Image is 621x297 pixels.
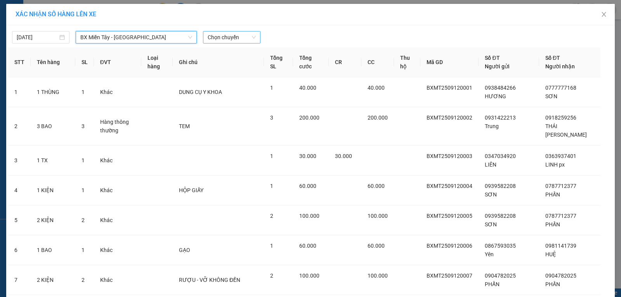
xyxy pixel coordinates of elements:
[545,243,576,249] span: 0981141739
[179,247,190,253] span: GẠO
[545,183,576,189] span: 0787712377
[485,221,497,228] span: SƠN
[270,183,273,189] span: 1
[593,4,615,26] button: Close
[8,77,31,107] td: 1
[94,107,141,146] td: Hàng thông thường
[545,115,576,121] span: 0918259256
[82,247,85,253] span: 1
[16,10,96,18] span: XÁC NHẬN SỐ HÀNG LÊN XE
[545,191,560,198] span: PHẤN
[270,85,273,91] span: 1
[335,153,352,159] span: 30.000
[74,24,153,33] div: VY
[31,265,75,295] td: 2 KIỆN
[485,183,516,189] span: 0939582208
[8,265,31,295] td: 7
[31,235,75,265] td: 1 BAO
[31,77,75,107] td: 1 THÙNG
[8,175,31,205] td: 4
[368,85,385,91] span: 40.000
[545,123,587,138] span: THÁI [PERSON_NAME]
[31,107,75,146] td: 3 BAO
[485,243,516,249] span: 0867593035
[94,47,141,77] th: ĐVT
[270,153,273,159] span: 1
[545,153,576,159] span: 0363937401
[94,175,141,205] td: Khác
[8,47,31,77] th: STT
[208,31,256,43] span: Chọn chuyến
[361,47,394,77] th: CC
[82,89,85,95] span: 1
[82,187,85,193] span: 1
[8,235,31,265] td: 6
[329,47,361,77] th: CR
[270,213,273,219] span: 2
[427,213,472,219] span: BXMT2509120005
[368,115,388,121] span: 200.000
[545,55,560,61] span: Số ĐT
[74,7,153,24] div: [GEOGRAPHIC_DATA]
[17,33,58,42] input: 12/09/2025
[545,85,576,91] span: 0777777168
[270,243,273,249] span: 1
[31,205,75,235] td: 2 KIỆN
[368,213,388,219] span: 100.000
[299,85,316,91] span: 40.000
[264,47,293,77] th: Tổng SL
[293,47,329,77] th: Tổng cước
[80,31,192,43] span: BX Miền Tây - Tuy Hòa
[394,47,420,77] th: Thu hộ
[485,162,496,168] span: LIÊN
[179,123,190,129] span: TEM
[270,115,273,121] span: 3
[8,205,31,235] td: 5
[299,243,316,249] span: 60.000
[485,281,500,287] span: PHẤN
[299,115,319,121] span: 200.000
[485,93,506,99] span: HƯƠNG
[485,191,497,198] span: SƠN
[485,63,510,69] span: Người gửi
[299,273,319,279] span: 100.000
[545,281,560,287] span: PHẤN
[7,33,69,43] div: TIỀN
[299,153,316,159] span: 30.000
[82,277,85,283] span: 2
[485,123,499,129] span: Trung
[545,162,565,168] span: LINH px
[299,183,316,189] span: 60.000
[427,85,472,91] span: BXMT2509120001
[173,47,264,77] th: Ghi chú
[485,115,516,121] span: 0931422213
[545,273,576,279] span: 0904782025
[74,7,93,15] span: Nhận:
[188,35,193,40] span: down
[368,273,388,279] span: 100.000
[179,277,240,283] span: RƯỢU - VỠ KHÔNG ĐỀN
[141,47,173,77] th: Loại hàng
[545,213,576,219] span: 0787712377
[94,77,141,107] td: Khác
[427,183,472,189] span: BXMT2509120004
[7,7,69,33] div: [PERSON_NAME] (BXMT)
[94,205,141,235] td: Khác
[7,7,19,15] span: Gửi:
[485,213,516,219] span: 0939582208
[368,243,385,249] span: 60.000
[31,146,75,175] td: 1 TX
[545,221,560,228] span: PHẤN
[8,107,31,146] td: 2
[427,243,472,249] span: BXMT2509120006
[8,146,31,175] td: 3
[7,43,69,54] div: 0398798813
[75,47,94,77] th: SL
[545,251,556,257] span: HUỆ
[420,47,479,77] th: Mã GD
[485,251,494,257] span: Yên
[270,273,273,279] span: 2
[31,47,75,77] th: Tên hàng
[368,183,385,189] span: 60.000
[74,44,153,54] div: 0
